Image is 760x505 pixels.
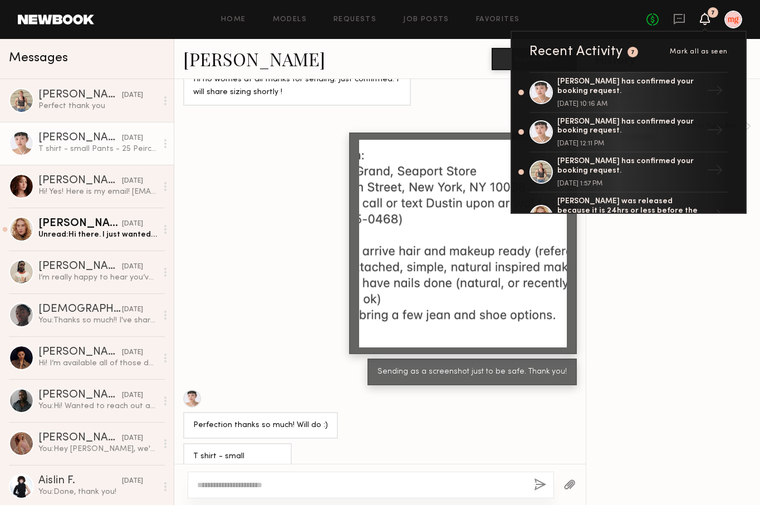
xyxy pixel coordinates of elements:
[377,366,567,379] div: Sending as a screenshot just to be safe. Thank you!
[193,73,401,99] div: Hi no worries at all thanks for sending. Just confirmed. I will share sizing shortly !
[557,117,702,136] div: [PERSON_NAME] has confirmed your booking request.
[122,219,143,229] div: [DATE]
[557,180,702,187] div: [DATE] 1:57 PM
[38,390,122,401] div: [PERSON_NAME]
[122,476,143,487] div: [DATE]
[38,358,157,369] div: Hi! I’m available all of those dates <3
[492,53,577,63] a: Book model
[38,101,157,111] div: Perfect thank you
[476,16,520,23] a: Favorites
[334,16,376,23] a: Requests
[122,390,143,401] div: [DATE]
[38,315,157,326] div: You: Thanks so much!! I've shared with the team 🩷
[492,48,577,70] button: Book model
[38,272,157,283] div: I’m really happy to hear you’ve worked with Dreamland before! 😊 Thanks again for considering me f...
[711,10,715,16] div: 7
[122,176,143,187] div: [DATE]
[38,175,122,187] div: [PERSON_NAME]
[557,157,702,176] div: [PERSON_NAME] has confirmed your booking request.
[38,347,122,358] div: [PERSON_NAME]
[38,487,157,497] div: You: Done, thank you!
[529,193,728,242] a: [PERSON_NAME] was released because it is 24hrs or less before the job start time.→
[702,158,728,187] div: →
[221,16,246,23] a: Home
[38,218,122,229] div: [PERSON_NAME]
[38,229,157,240] div: Unread: Hi there. I just wanted to follow up regarding the shoot you mentioned booking me for and...
[702,117,728,146] div: →
[631,50,635,56] div: 7
[38,187,157,197] div: Hi! Yes! Here is my email! [EMAIL_ADDRESS][DOMAIN_NAME]
[122,433,143,444] div: [DATE]
[557,101,702,107] div: [DATE] 10:16 AM
[38,90,122,101] div: [PERSON_NAME]
[38,475,122,487] div: Aislin F.
[38,304,122,315] div: [DEMOGRAPHIC_DATA] I.
[193,419,328,432] div: Perfection thanks so much! Will do :)
[273,16,307,23] a: Models
[122,262,143,272] div: [DATE]
[529,153,728,193] a: [PERSON_NAME] has confirmed your booking request.[DATE] 1:57 PM→
[38,261,122,272] div: [PERSON_NAME]
[557,197,702,225] div: [PERSON_NAME] was released because it is 24hrs or less before the job start time.
[122,347,143,358] div: [DATE]
[529,113,728,153] a: [PERSON_NAME] has confirmed your booking request.[DATE] 12:11 PM→
[122,133,143,144] div: [DATE]
[557,140,702,147] div: [DATE] 12:11 PM
[702,202,728,231] div: →
[38,401,157,411] div: You: Hi! Wanted to reach out and see if you're available the week of [DATE] - [DATE]
[122,305,143,315] div: [DATE]
[557,77,702,96] div: [PERSON_NAME] has confirmed your booking request.
[38,133,122,144] div: [PERSON_NAME]
[183,47,325,71] a: [PERSON_NAME]
[38,144,157,154] div: T shirt - small Pants - 25 Peircings - 2 right, 3 left
[403,16,449,23] a: Job Posts
[670,48,728,55] span: Mark all as seen
[38,433,122,444] div: [PERSON_NAME]
[38,444,157,454] div: You: Hey [PERSON_NAME], we're good to go for [DATE]. Bring a coat! 😅
[9,52,68,65] span: Messages
[122,90,143,101] div: [DATE]
[193,450,282,489] div: T shirt - small Pants - 25 Peircings - 2 right, 3 left
[529,45,623,58] div: Recent Activity
[702,78,728,107] div: →
[529,72,728,113] a: [PERSON_NAME] has confirmed your booking request.[DATE] 10:16 AM→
